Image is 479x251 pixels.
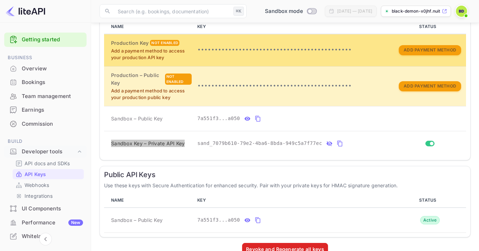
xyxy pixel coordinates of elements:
th: KEY [194,20,394,34]
p: ••••••••••••••••••••••••••••••••••••••••••••• [197,46,391,54]
span: Sandbox mode [265,7,303,15]
a: Whitelabel [4,230,87,243]
div: ⌘K [233,7,244,16]
div: UI Components [4,202,87,216]
div: Active [420,216,440,224]
div: Not enabled [150,40,179,46]
a: Integrations [15,192,81,200]
div: New [68,219,83,226]
h6: Production – Public Key [111,71,164,87]
div: Getting started [4,33,87,47]
a: Earnings [4,103,87,116]
a: UI Components [4,202,87,215]
h6: Public API Keys [104,170,466,179]
p: Integrations [25,192,53,200]
span: Sandbox – Public Key [111,115,163,122]
div: Switch to Production mode [262,7,319,15]
h6: Production Key [111,39,149,47]
th: STATUS [394,20,466,34]
p: Use these keys with Secure Authentication for enhanced security. Pair with your private keys for ... [104,182,466,189]
div: Commission [22,120,83,128]
div: Webhooks [13,180,84,190]
td: Sandbox Key – Private API Key [104,131,194,156]
th: NAME [104,20,194,34]
p: Add a payment method to access your production public key [111,88,192,101]
a: Bookings [4,76,87,89]
div: Earnings [4,103,87,117]
img: LiteAPI logo [6,6,45,17]
button: Add Payment Method [399,45,461,55]
div: Team management [22,92,83,100]
img: Black Demon [456,6,467,17]
a: Commission [4,117,87,130]
th: NAME [104,193,194,208]
span: 7a551f3...a050 [197,115,240,122]
p: Add a payment method to access your production API key [111,48,192,61]
a: Add Payment Method [399,47,461,53]
div: Bookings [22,78,83,86]
div: Performance [22,219,83,227]
p: black-demon-x0jhf.nuit... [392,8,440,14]
button: Add Payment Method [399,81,461,91]
input: Search (e.g. bookings, documentation) [114,4,231,18]
p: API docs and SDKs [25,160,70,167]
a: Add Payment Method [399,83,461,89]
div: Integrations [13,191,84,201]
span: 7a551f3...a050 [197,216,240,224]
th: KEY [194,193,394,208]
a: Getting started [22,36,83,44]
div: Commission [4,117,87,131]
div: Developer tools [4,146,87,158]
a: Webhooks [15,181,81,189]
p: ••••••••••••••••••••••••••••••••••••••••••••• [197,82,391,90]
div: UI Components [22,205,83,213]
div: Overview [22,65,83,73]
p: API Keys [25,170,46,178]
div: API Keys [13,169,84,179]
div: Whitelabel [22,232,83,240]
a: PerformanceNew [4,216,87,229]
span: Sandbox – Public Key [111,216,163,224]
th: STATUS [394,193,466,208]
span: sand_7079b610-79e2-4ba6-8bda-949c5a7f77ec [197,140,322,147]
div: Earnings [22,106,83,114]
div: PerformanceNew [4,216,87,230]
div: API docs and SDKs [13,158,84,168]
a: Team management [4,90,87,103]
div: Not enabled [165,74,192,85]
a: API Keys [15,170,81,178]
button: Collapse navigation [39,233,52,245]
span: Business [4,54,87,62]
div: Developer tools [22,148,76,156]
table: public api keys table [104,193,466,233]
table: private api keys table [104,20,466,156]
p: Webhooks [25,181,49,189]
div: [DATE] — [DATE] [337,8,372,14]
div: Overview [4,62,87,76]
span: Build [4,138,87,145]
a: API docs and SDKs [15,160,81,167]
a: Overview [4,62,87,75]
